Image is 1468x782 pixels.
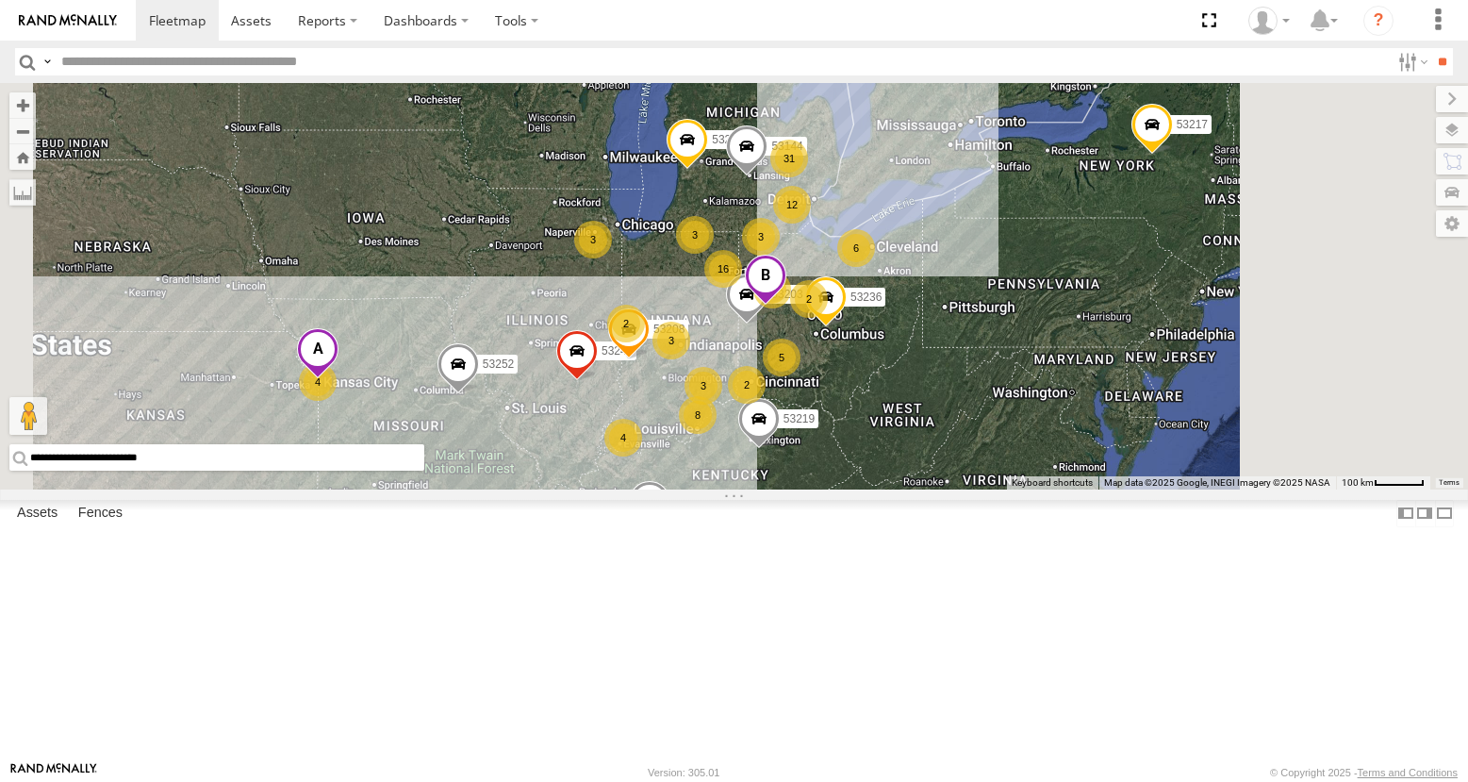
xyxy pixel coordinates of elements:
button: Map Scale: 100 km per 50 pixels [1336,476,1430,490]
label: Dock Summary Table to the Right [1415,500,1434,527]
label: Map Settings [1436,210,1468,237]
img: rand-logo.svg [19,14,117,27]
div: 2 [728,366,766,404]
div: 31 [770,140,808,177]
div: Version: 305.01 [648,767,719,778]
div: © Copyright 2025 - [1270,767,1458,778]
span: 100 km [1342,477,1374,488]
div: 3 [742,218,780,256]
label: Measure [9,179,36,206]
a: Terms [1440,479,1460,487]
div: 6 [837,229,875,267]
label: Fences [69,500,132,526]
div: 12 [773,186,811,224]
label: Search Filter Options [1391,48,1431,75]
button: Zoom out [9,118,36,144]
i: ? [1363,6,1394,36]
div: Miky Transport [1242,7,1296,35]
span: 53247 [602,344,633,358]
label: Search Query [40,48,55,75]
button: Zoom Home [9,144,36,170]
div: 3 [685,367,722,405]
div: 2 [790,280,828,318]
span: Map data ©2025 Google, INEGI Imagery ©2025 NASA [1104,477,1330,488]
button: Zoom in [9,92,36,118]
span: 53252 [482,358,513,371]
a: Terms and Conditions [1358,767,1458,778]
span: 53217 [1176,118,1207,131]
span: 53219 [783,412,814,425]
div: 16 [704,250,742,288]
div: 4 [604,419,642,457]
div: 3 [676,216,714,254]
a: Visit our Website [10,763,97,782]
span: 53235 [712,133,743,146]
button: Drag Pegman onto the map to open Street View [9,397,47,435]
div: 5 [753,271,791,308]
label: Assets [8,500,67,526]
div: 3 [574,221,612,258]
div: 3 [652,322,690,359]
span: 53236 [850,290,882,303]
div: 2 [607,305,645,342]
div: 4 [299,363,337,401]
button: Keyboard shortcuts [1012,476,1093,490]
label: Dock Summary Table to the Left [1396,500,1415,527]
label: Hide Summary Table [1435,500,1454,527]
div: 8 [679,396,717,434]
div: 5 [763,339,800,376]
